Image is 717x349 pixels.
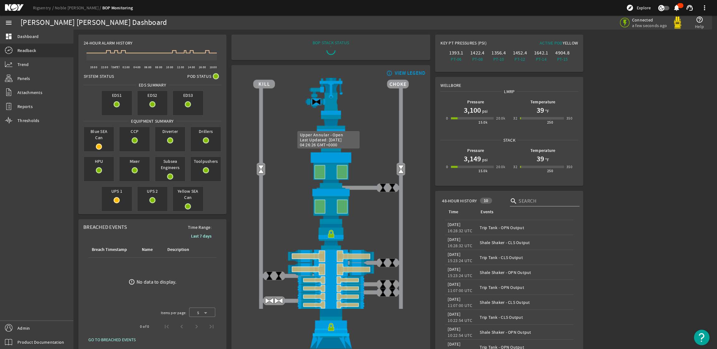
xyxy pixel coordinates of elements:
text: 10:00 [166,65,173,69]
div: 15.0k [478,168,487,174]
span: EDS1 [102,91,132,100]
div: Time [449,209,458,215]
b: Temperature [530,148,556,153]
img: Valve2Open.png [256,164,266,174]
span: Drillers [191,127,221,136]
img: LowerAnnularOpen.png [253,188,409,224]
div: Events [480,209,568,215]
div: Shale Shaker - CLS Output [480,299,571,305]
div: VIEW LEGEND [395,70,426,76]
div: Shale Shaker - OPN Output [480,329,571,335]
span: Mixer [119,157,149,166]
mat-icon: info_outline [385,71,393,76]
legacy-datetime-component: 10:22:54 UTC [448,332,472,338]
span: Help [695,23,704,30]
div: Description [166,246,195,253]
img: ValveOpen.png [265,296,274,305]
span: HPU [84,157,114,166]
div: Time [448,209,472,215]
a: BOP Monitoring [102,5,133,11]
div: Name [141,246,159,253]
img: RiserAdapter.png [253,78,409,115]
img: FlexJoint.png [253,115,409,151]
legacy-datetime-component: [DATE] [448,326,460,332]
legacy-datetime-component: [DATE] [448,341,460,347]
h1: 3,100 [464,105,481,115]
div: 1642.1 [532,50,551,56]
legacy-datetime-component: [DATE] [448,222,460,227]
img: PipeRamOpenBlock.png [253,301,409,309]
span: GO TO BREACHED EVENTS [88,337,136,343]
img: WellheadConnectorLock.png [253,309,409,348]
a: Rigsentry [33,5,55,11]
div: Breach Timestamp [92,246,127,253]
img: ValveOpen.png [274,296,283,305]
span: Dashboard [17,33,39,40]
legacy-datetime-component: 11:07:00 UTC [448,288,472,293]
span: CCP [119,127,149,136]
span: Subsea Engineers [155,157,185,172]
span: Pod Status [187,73,211,79]
div: Wellbore [435,77,583,88]
button: Explore [624,3,653,13]
div: Breach Timestamp [91,246,133,253]
span: 24-Hour Alarm History [84,40,133,46]
mat-icon: error_outline [128,279,135,285]
div: PT-10 [489,56,508,62]
text: 08:00 [155,65,162,69]
div: Shale Shaker - CLS Output [480,239,571,246]
mat-icon: menu [5,19,12,26]
img: ValveClose.png [378,280,388,289]
legacy-datetime-component: 15:23:24 UTC [448,258,472,263]
legacy-datetime-component: 15:23:24 UTC [448,273,472,278]
legacy-datetime-component: [DATE] [448,311,460,317]
div: Trip Tank - CLS Output [480,314,571,320]
text: 12:00 [177,65,184,69]
mat-icon: help_outline [696,16,703,23]
text: 06:00 [144,65,151,69]
legacy-datetime-component: 16:28:32 UTC [448,243,472,248]
text: 16:00 [199,65,206,69]
div: 10 [480,198,492,204]
h1: 39 [537,154,544,164]
div: PT-14 [532,56,551,62]
text: [DATE] [111,65,120,69]
div: 32 [513,115,517,121]
a: Noble [PERSON_NAME] [55,5,102,11]
img: ShearRamOpenBlock.png [253,250,409,263]
div: 1393.1 [447,50,465,56]
div: 0 [446,115,448,121]
div: Key PT Pressures (PSI) [440,40,509,49]
img: ShearRamOpenBlock.png [253,263,409,276]
div: 4904.8 [553,50,572,56]
span: Thresholds [17,117,40,124]
img: ValveClose.png [378,258,388,267]
div: Description [167,246,189,253]
b: Pressure [467,99,484,105]
div: 250 [547,168,553,174]
span: Trend [17,61,29,68]
div: Trip Tank - CLS Output [480,254,571,261]
img: Valve2Open.png [396,164,406,174]
span: Breached Events [83,224,127,230]
h1: 39 [537,105,544,115]
span: psi [481,108,488,114]
div: 32 [513,164,517,170]
div: 1356.4 [489,50,508,56]
legacy-datetime-component: 10:22:54 UTC [448,318,472,323]
span: Reports [17,103,33,110]
div: [PERSON_NAME] [PERSON_NAME] Dashboard [21,20,167,26]
div: PT-15 [553,56,572,62]
button: more_vert [697,0,712,15]
div: 350 [566,164,572,170]
button: GO TO BREACHED EVENTS [83,334,141,345]
span: 48-Hour History [442,198,477,204]
b: Last 7 days [191,233,212,239]
div: Trip Tank - OPN Output [480,284,571,290]
div: 20.0k [496,164,505,170]
legacy-datetime-component: [DATE] [448,281,460,287]
span: Attachments [17,89,42,96]
img: ValveClose.png [388,258,397,267]
text: 18:00 [210,65,217,69]
img: ValveClose.png [378,183,388,192]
